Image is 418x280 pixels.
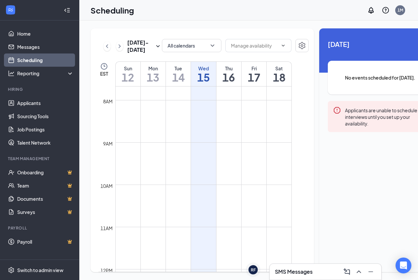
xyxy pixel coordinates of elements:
[355,268,363,276] svg: ChevronUp
[267,72,291,83] h1: 18
[191,62,216,86] a: October 15, 2025
[8,87,72,92] div: Hiring
[17,205,74,219] a: SurveysCrown
[396,258,411,273] div: Open Intercom Messenger
[17,192,74,205] a: DocumentsCrown
[8,70,15,77] svg: Analysis
[17,96,74,110] a: Applicants
[17,70,74,77] div: Reporting
[216,65,241,72] div: Thu
[99,225,114,232] div: 11am
[7,7,14,13] svg: WorkstreamLogo
[367,268,375,276] svg: Minimize
[251,267,256,273] div: RF
[8,225,72,231] div: Payroll
[100,70,108,77] span: EST
[354,266,364,277] button: ChevronUp
[209,42,216,49] svg: ChevronDown
[398,7,403,13] div: 1M
[104,42,110,50] svg: ChevronLeft
[116,41,123,51] button: ChevronRight
[99,267,114,274] div: 12pm
[17,179,74,192] a: TeamCrown
[242,65,266,72] div: Fri
[242,62,266,86] a: October 17, 2025
[116,65,140,72] div: Sun
[103,41,111,51] button: ChevronLeft
[295,39,309,52] button: Settings
[17,40,74,53] a: Messages
[231,42,278,49] input: Manage availability
[166,65,191,72] div: Tue
[242,72,266,83] h1: 17
[267,65,291,72] div: Sat
[17,166,74,179] a: OnboardingCrown
[166,72,191,83] h1: 14
[382,6,390,14] svg: QuestionInfo
[100,62,108,70] svg: Clock
[141,65,166,72] div: Mon
[8,156,72,161] div: Team Management
[295,39,309,53] a: Settings
[191,72,216,83] h1: 15
[141,62,166,86] a: October 13, 2025
[91,5,134,16] h1: Scheduling
[17,235,74,248] a: PayrollCrown
[216,62,241,86] a: October 16, 2025
[191,65,216,72] div: Wed
[267,62,291,86] a: October 18, 2025
[281,43,286,48] svg: ChevronDown
[343,268,351,276] svg: ComposeMessage
[17,53,74,67] a: Scheduling
[116,42,123,50] svg: ChevronRight
[102,140,114,147] div: 9am
[64,7,70,14] svg: Collapse
[154,42,162,50] svg: SmallChevronDown
[17,27,74,40] a: Home
[116,72,140,83] h1: 12
[17,136,74,149] a: Talent Network
[8,267,15,273] svg: Settings
[102,98,114,105] div: 8am
[17,110,74,123] a: Sourcing Tools
[17,123,74,136] a: Job Postings
[342,266,352,277] button: ComposeMessage
[365,266,376,277] button: Minimize
[116,62,140,86] a: October 12, 2025
[216,72,241,83] h1: 16
[367,6,375,14] svg: Notifications
[275,268,313,275] h3: SMS Messages
[17,267,63,273] div: Switch to admin view
[162,39,221,52] button: All calendarsChevronDown
[141,72,166,83] h1: 13
[127,39,154,53] h3: [DATE] - [DATE]
[298,42,306,50] svg: Settings
[166,62,191,86] a: October 14, 2025
[333,106,341,114] svg: Error
[99,182,114,190] div: 10am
